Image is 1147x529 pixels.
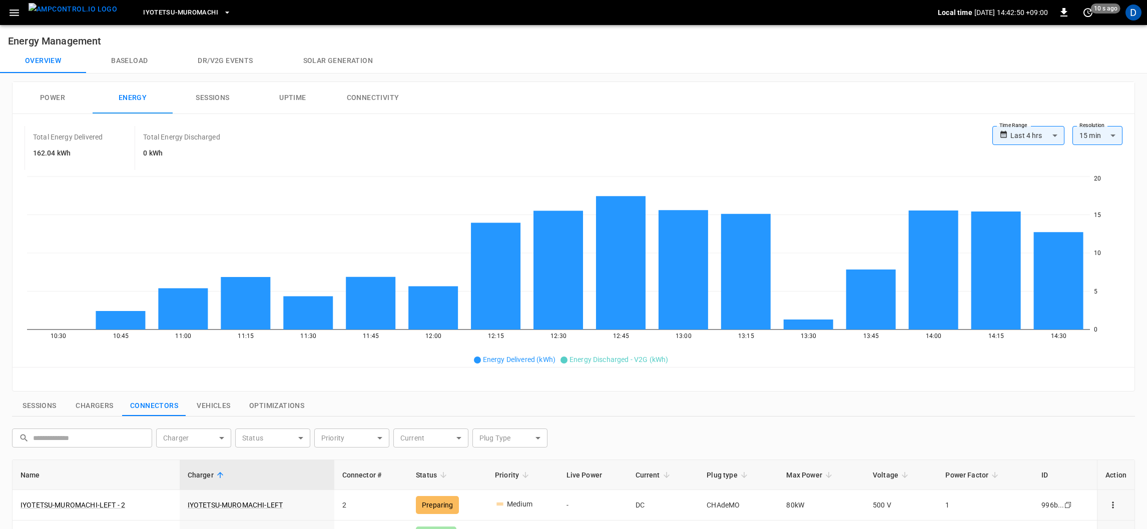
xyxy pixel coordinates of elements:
[738,332,754,339] tspan: 13:15
[253,82,333,114] button: Uptime
[188,501,283,509] a: IYOTETSU-MUROMACHI-LEFT
[1097,460,1134,490] th: Action
[173,82,253,114] button: Sessions
[425,332,441,339] tspan: 12:00
[507,499,532,511] div: Medium
[1105,498,1120,512] button: connector options
[1010,126,1064,145] div: Last 4 hrs
[300,332,316,339] tspan: 11:30
[1094,249,1101,256] tspan: 10
[238,332,254,339] tspan: 11:15
[550,332,566,339] tspan: 12:30
[999,121,1027,129] label: Time Range
[51,332,67,339] tspan: 10:30
[495,469,532,481] span: Priority
[863,332,879,339] tspan: 13:45
[1072,126,1122,145] div: 15 min
[67,395,122,416] button: show latest charge points
[21,500,125,510] a: IYOTETSU-MUROMACHI-LEFT - 2
[363,332,379,339] tspan: 11:45
[1094,288,1097,295] tspan: 5
[628,490,699,520] td: DC
[241,395,312,416] button: show latest optimizations
[143,148,220,159] h6: 0 kWh
[33,148,103,159] h6: 162.04 kWh
[1051,332,1067,339] tspan: 14:30
[86,49,173,73] button: Baseload
[707,469,750,481] span: Plug type
[1063,499,1073,510] div: copy
[801,332,817,339] tspan: 13:30
[93,82,173,114] button: Energy
[334,460,408,490] th: Connector #
[278,49,398,73] button: Solar generation
[1094,175,1101,182] tspan: 20
[676,332,692,339] tspan: 13:00
[1041,500,1064,510] div: 996b ...
[416,496,459,514] div: Preparing
[636,469,673,481] span: Current
[483,355,555,363] span: Energy Delivered (kWh)
[188,469,227,481] span: Charger
[143,132,220,142] p: Total Energy Discharged
[333,82,413,114] button: Connectivity
[974,7,1048,17] p: [DATE] 14:42:50 +09:00
[1094,326,1097,333] tspan: 0
[1094,211,1101,218] tspan: 15
[175,332,191,339] tspan: 11:00
[1033,460,1097,490] th: ID
[558,490,628,520] td: -
[1079,121,1104,129] label: Resolution
[173,49,278,73] button: Dr/V2G events
[988,332,1004,339] tspan: 14:15
[33,132,103,142] p: Total Energy Delivered
[113,332,129,339] tspan: 10:45
[699,490,778,520] td: CHAdeMO
[613,332,629,339] tspan: 12:45
[873,469,911,481] span: Voltage
[926,332,942,339] tspan: 14:00
[143,7,218,18] span: Iyotetsu-Muromachi
[416,469,450,481] span: Status
[334,490,408,520] td: 2
[488,332,504,339] tspan: 12:15
[937,490,1033,520] td: 1
[558,460,628,490] th: Live Power
[786,469,835,481] span: Max Power
[1125,4,1141,20] div: profile-icon
[778,490,865,520] td: 80 kW
[945,469,1001,481] span: Power Factor
[186,395,241,416] button: show latest vehicles
[12,395,67,416] button: show latest sessions
[938,7,972,17] p: Local time
[569,355,668,363] span: Energy Discharged - V2G (kWh)
[865,490,937,520] td: 500 V
[122,395,186,416] button: show latest connectors
[1091,3,1120,13] span: 10 s ago
[13,82,93,114] button: Power
[139,3,235,22] button: Iyotetsu-Muromachi
[1080,4,1096,20] button: set refresh interval
[29,3,117,15] img: ampcontrol.io logo
[13,460,180,490] th: Name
